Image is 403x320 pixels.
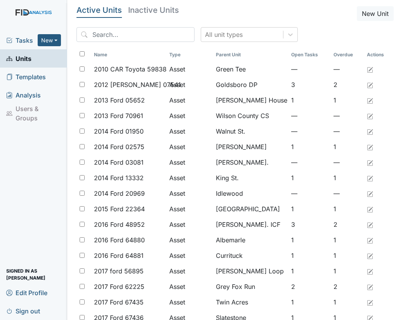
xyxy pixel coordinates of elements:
th: Toggle SortBy [213,48,288,61]
td: Asset [166,279,213,294]
td: — [330,123,363,139]
td: Asset [166,263,213,279]
td: Currituck [213,248,288,263]
th: Toggle SortBy [330,48,363,61]
td: — [330,155,363,170]
span: 2017 Ford 62225 [94,282,144,291]
td: 1 [288,92,331,108]
td: 1 [330,92,363,108]
span: Sign out [6,305,40,317]
span: 2014 Ford 20969 [94,189,145,198]
td: 2 [330,279,363,294]
td: Grey Fox Run [213,279,288,294]
span: 2016 Ford 48952 [94,220,145,229]
td: Asset [166,139,213,155]
a: Edit [367,266,373,276]
span: 2014 Ford 03081 [94,158,144,167]
input: Search... [76,27,195,42]
span: 2016 Ford 64881 [94,251,144,260]
a: Edit [367,96,373,105]
a: Edit [367,80,373,89]
td: Asset [166,232,213,248]
a: Edit [367,158,373,167]
span: Units [6,52,31,64]
td: Asset [166,77,213,92]
td: — [288,186,331,201]
td: — [330,108,363,123]
td: 1 [330,170,363,186]
td: 3 [288,77,331,92]
a: Edit [367,235,373,245]
td: 1 [288,248,331,263]
td: 1 [288,263,331,279]
td: 1 [288,294,331,310]
a: Tasks [6,36,38,45]
a: Edit [367,204,373,214]
td: — [288,155,331,170]
td: [PERSON_NAME] House [213,92,288,108]
span: Templates [6,71,46,83]
td: 1 [330,294,363,310]
span: 2016 Ford 64880 [94,235,145,245]
td: — [288,123,331,139]
td: [PERSON_NAME]. [213,155,288,170]
td: 1 [330,139,363,155]
th: Toggle SortBy [288,48,331,61]
td: [PERSON_NAME] [213,139,288,155]
td: Asset [166,201,213,217]
td: — [330,186,363,201]
td: Wilson County CS [213,108,288,123]
td: 1 [330,201,363,217]
a: Edit [367,142,373,151]
td: — [288,61,331,77]
td: Asset [166,248,213,263]
button: New Unit [357,6,394,21]
td: Idlewood [213,186,288,201]
h5: Active Units [76,6,122,14]
td: Asset [166,92,213,108]
button: New [38,34,61,46]
a: Edit [367,189,373,198]
td: 1 [288,201,331,217]
td: 1 [330,248,363,263]
a: Edit [367,127,373,136]
td: Asset [166,186,213,201]
div: All unit types [205,30,243,39]
td: Green Tee [213,61,288,77]
span: Signed in as [PERSON_NAME] [6,268,61,280]
td: 1 [288,139,331,155]
th: Actions [364,48,394,61]
span: 2014 Ford 13332 [94,173,144,183]
span: 2017 ford 56895 [94,266,144,276]
td: 2 [330,217,363,232]
span: 2014 Ford 01950 [94,127,144,136]
a: Edit [367,297,373,307]
td: [PERSON_NAME]. ICF [213,217,288,232]
td: Asset [166,217,213,232]
td: Walnut St. [213,123,288,139]
span: 2017 Ford 67435 [94,297,144,307]
td: Asset [166,61,213,77]
td: 2 [288,279,331,294]
td: 1 [288,170,331,186]
td: 1 [330,232,363,248]
span: Edit Profile [6,287,47,299]
a: Edit [367,111,373,120]
h5: Inactive Units [128,6,179,14]
a: Edit [367,282,373,291]
span: 2010 CAR Toyota 59838 [94,64,167,74]
span: 2012 [PERSON_NAME] 07541 [94,80,181,89]
td: [PERSON_NAME] Loop [213,263,288,279]
td: — [330,61,363,77]
td: 1 [330,263,363,279]
td: Asset [166,123,213,139]
td: Albemarle [213,232,288,248]
th: Toggle SortBy [166,48,213,61]
td: Asset [166,170,213,186]
td: King St. [213,170,288,186]
td: 2 [330,77,363,92]
a: Edit [367,251,373,260]
td: — [288,108,331,123]
input: Toggle All Rows Selected [80,51,85,56]
td: 1 [288,232,331,248]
